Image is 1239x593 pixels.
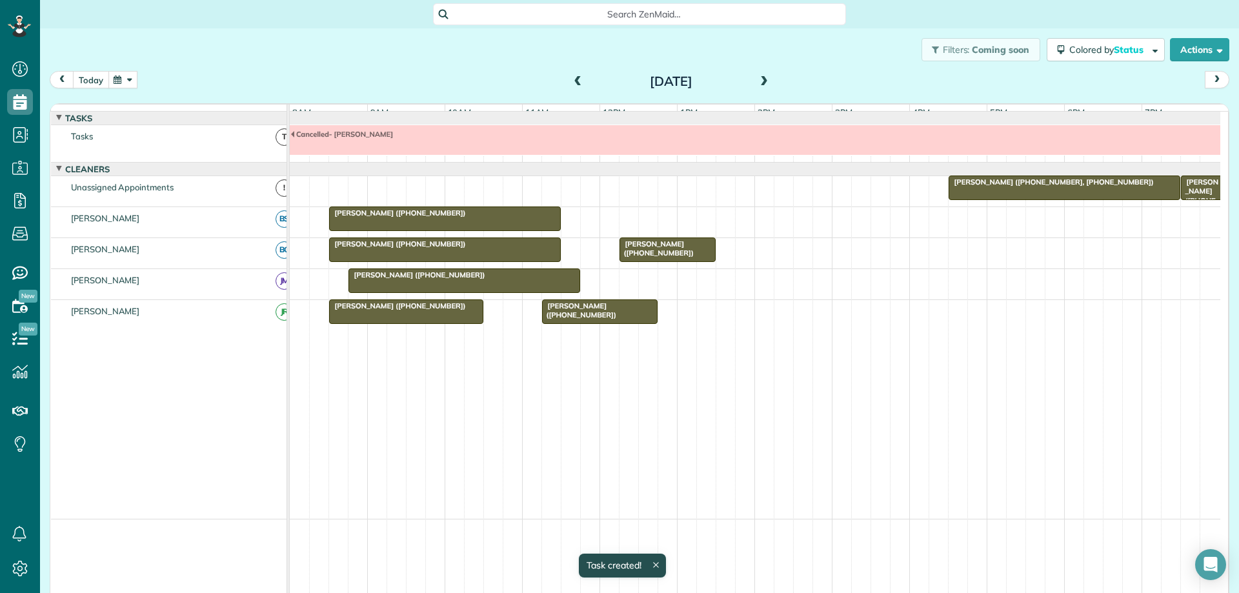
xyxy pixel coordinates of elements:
span: [PERSON_NAME] [68,244,143,254]
h2: [DATE] [590,74,752,88]
span: Unassigned Appointments [68,182,176,192]
span: 7pm [1142,107,1165,117]
span: [PERSON_NAME] ([PHONE_NUMBER]) [541,301,617,319]
span: [PERSON_NAME] ([PHONE_NUMBER]) [619,239,694,257]
span: 11am [523,107,552,117]
span: [PERSON_NAME] ([PHONE_NUMBER], [PHONE_NUMBER]) [1180,177,1219,252]
span: [PERSON_NAME] [68,213,143,223]
span: Colored by [1069,44,1148,55]
span: Status [1114,44,1145,55]
span: [PERSON_NAME] ([PHONE_NUMBER]) [328,301,467,310]
span: 10am [445,107,474,117]
span: [PERSON_NAME] ([PHONE_NUMBER]) [328,239,467,248]
button: today [73,71,109,88]
span: [PERSON_NAME] [68,275,143,285]
span: New [19,290,37,303]
span: Cleaners [63,164,112,174]
span: 4pm [910,107,932,117]
span: T [276,128,293,146]
button: prev [50,71,74,88]
span: Filters: [943,44,970,55]
span: 8am [290,107,314,117]
span: Tasks [63,113,95,123]
button: Colored byStatus [1047,38,1165,61]
div: Task created! [579,554,666,578]
div: Open Intercom Messenger [1195,549,1226,580]
span: JR [276,303,293,321]
span: 6pm [1065,107,1087,117]
span: [PERSON_NAME] ([PHONE_NUMBER]) [348,270,486,279]
span: [PERSON_NAME] [68,306,143,316]
span: ! [276,179,293,197]
span: Tasks [68,131,96,141]
span: New [19,323,37,336]
span: BC [276,241,293,259]
button: Actions [1170,38,1229,61]
button: next [1205,71,1229,88]
span: 2pm [755,107,778,117]
span: BS [276,210,293,228]
span: 3pm [832,107,855,117]
span: 9am [368,107,392,117]
span: [PERSON_NAME] ([PHONE_NUMBER]) [328,208,467,217]
span: Cancelled- [PERSON_NAME] [290,130,394,139]
span: [PERSON_NAME] ([PHONE_NUMBER], [PHONE_NUMBER]) [948,177,1154,186]
span: Coming soon [972,44,1030,55]
span: 1pm [678,107,700,117]
span: 5pm [987,107,1010,117]
span: 12pm [600,107,628,117]
span: JM [276,272,293,290]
